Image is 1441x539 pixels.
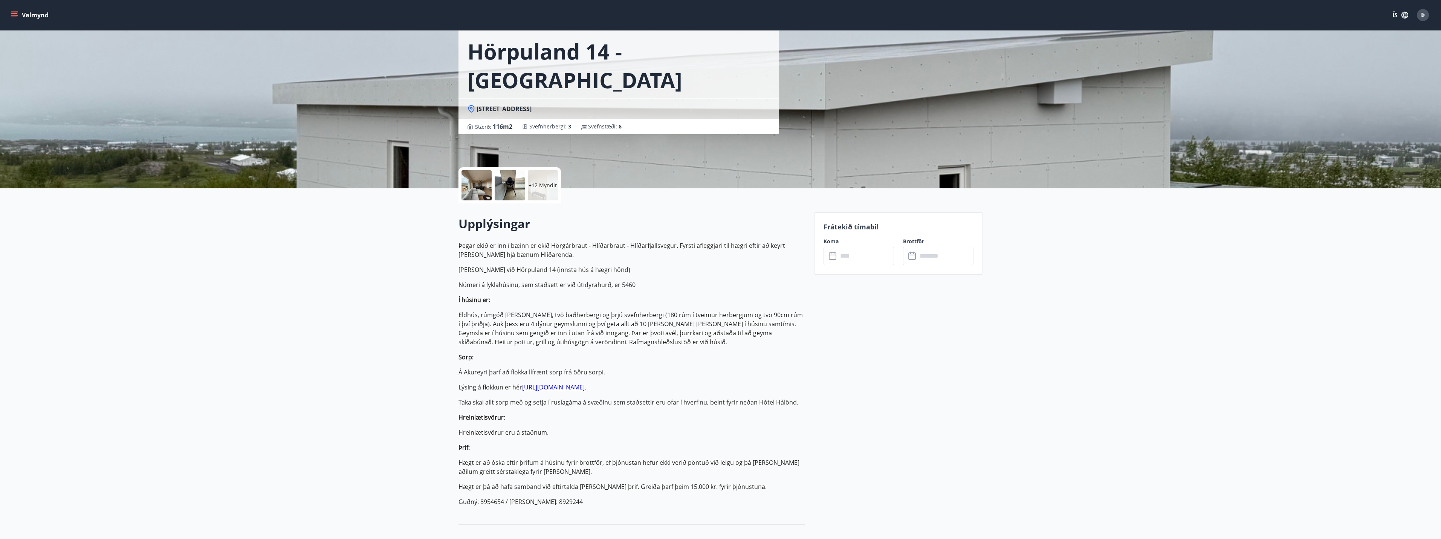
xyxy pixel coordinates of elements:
[458,428,805,437] p: Hreinlætisvörur eru á staðnum.
[824,222,973,232] p: Frátekið tímabil
[458,353,474,361] strong: Sorp:
[458,482,805,491] p: Hægt er þá að hafa samband við eftirtalda [PERSON_NAME] þrif. Greiða þarf þeim 15.000 kr. fyrir þ...
[458,280,805,289] p: Númeri á lyklahúsinu, sem staðsett er við útidyrahurð, er 5460
[588,123,622,130] span: Svefnstæði :
[458,368,805,377] p: Á Akureyri þarf að flokka lífrænt sorp frá öðru sorpi.
[522,383,585,391] a: [URL][DOMAIN_NAME]
[458,265,805,274] p: [PERSON_NAME] við Hörpuland 14 (innsta hús á hægri hönd)
[477,105,532,113] span: [STREET_ADDRESS]
[475,122,512,131] span: Stærð :
[9,8,52,22] button: menu
[458,398,805,407] p: Taka skal allt sorp með og setja í ruslagáma á svæðinu sem staðsettir eru ofar í hverfinu, beint ...
[568,123,571,130] span: 3
[458,413,805,422] p: :
[1388,8,1412,22] button: ÍS
[458,383,805,392] p: Lýsing á flokkun er hér .
[458,443,470,452] strong: Þrif:
[1421,11,1425,19] span: Þ
[458,241,805,259] p: Þegar ekið er inn í bæinn er ekið Hörgárbraut - Hlíðarbraut - Hlíðarfjallsvegur. Fyrsti afleggjar...
[458,215,805,232] h2: Upplýsingar
[458,497,805,506] p: Guðný: 8954654 / [PERSON_NAME]: 8929244
[468,37,770,94] h1: Hörpuland 14 - [GEOGRAPHIC_DATA]
[458,413,504,421] strong: Hreinlætisvörur
[458,296,490,304] strong: Í húsinu er:
[529,182,557,189] p: +12 Myndir
[458,458,805,476] p: Hægt er að óska eftir þrifum á húsinu fyrir brottför, ef þjónustan hefur ekki verið pöntuð við le...
[903,238,973,245] label: Brottför
[619,123,622,130] span: 6
[824,238,894,245] label: Koma
[458,310,805,347] p: Eldhús, rúmgóð [PERSON_NAME], tvö baðherbergi og þrjú svefnherbergi (180 rúm í tveimur herbergjum...
[529,123,571,130] span: Svefnherbergi :
[1414,6,1432,24] button: Þ
[493,122,512,131] span: 116 m2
